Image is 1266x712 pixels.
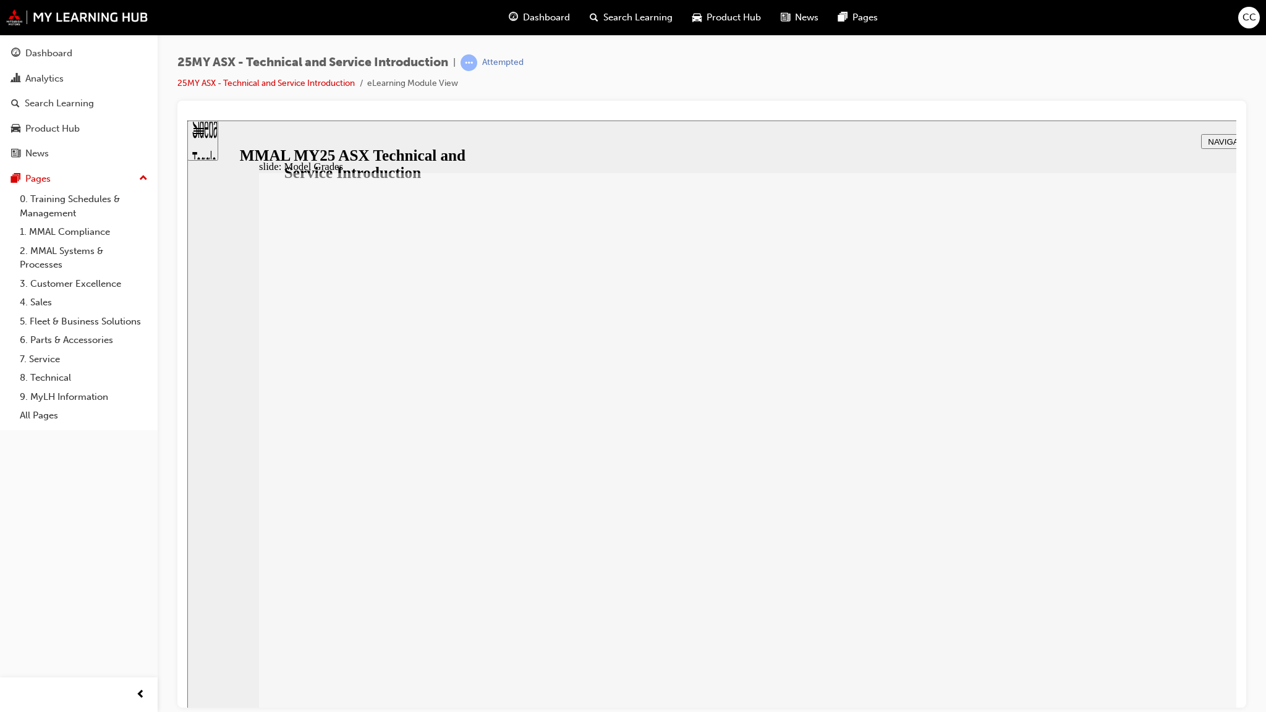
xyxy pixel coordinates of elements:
a: Analytics [5,67,153,90]
span: pages-icon [838,10,848,25]
a: 6. Parts & Accessories [15,331,153,350]
span: chart-icon [11,74,20,85]
a: car-iconProduct Hub [682,5,771,30]
span: guage-icon [11,48,20,59]
div: Attempted [482,57,524,69]
a: 9. MyLH Information [15,388,153,407]
a: 4. Sales [15,293,153,312]
button: Pages [5,167,153,190]
a: search-iconSearch Learning [580,5,682,30]
span: car-icon [692,10,702,25]
a: Dashboard [5,42,153,65]
a: 1. MMAL Compliance [15,222,153,242]
a: News [5,142,153,165]
div: Product Hub [25,122,80,136]
div: Pages [25,172,51,186]
a: 0. Training Schedules & Management [15,190,153,222]
span: Search Learning [603,11,673,25]
img: mmal [6,9,148,25]
a: 2. MMAL Systems & Processes [15,242,153,274]
a: 25MY ASX - Technical and Service Introduction [177,78,355,88]
span: search-icon [11,98,20,109]
span: Dashboard [523,11,570,25]
a: 8. Technical [15,368,153,388]
a: 7. Service [15,350,153,369]
a: Search Learning [5,92,153,115]
button: CC [1238,7,1260,28]
div: Search Learning [25,96,94,111]
span: news-icon [11,148,20,159]
a: guage-iconDashboard [499,5,580,30]
span: NAVIGATION TIPS [1021,17,1090,26]
div: News [25,146,49,161]
div: Analytics [25,72,64,86]
span: | [453,56,456,70]
a: news-iconNews [771,5,828,30]
a: pages-iconPages [828,5,888,30]
span: News [795,11,818,25]
span: learningRecordVerb_ATTEMPT-icon [461,54,477,71]
span: car-icon [11,124,20,135]
button: NAVIGATION TIPS [1014,14,1098,28]
span: Pages [852,11,878,25]
span: search-icon [590,10,598,25]
a: Product Hub [5,117,153,140]
span: guage-icon [509,10,518,25]
button: DashboardAnalyticsSearch LearningProduct HubNews [5,40,153,167]
a: 5. Fleet & Business Solutions [15,312,153,331]
li: eLearning Module View [367,77,458,91]
a: All Pages [15,406,153,425]
span: news-icon [781,10,790,25]
a: 3. Customer Excellence [15,274,153,294]
span: up-icon [139,171,148,187]
span: prev-icon [136,687,145,703]
span: CC [1243,11,1256,25]
span: pages-icon [11,174,20,185]
span: Product Hub [707,11,761,25]
span: 25MY ASX - Technical and Service Introduction [177,56,448,70]
div: Dashboard [25,46,72,61]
